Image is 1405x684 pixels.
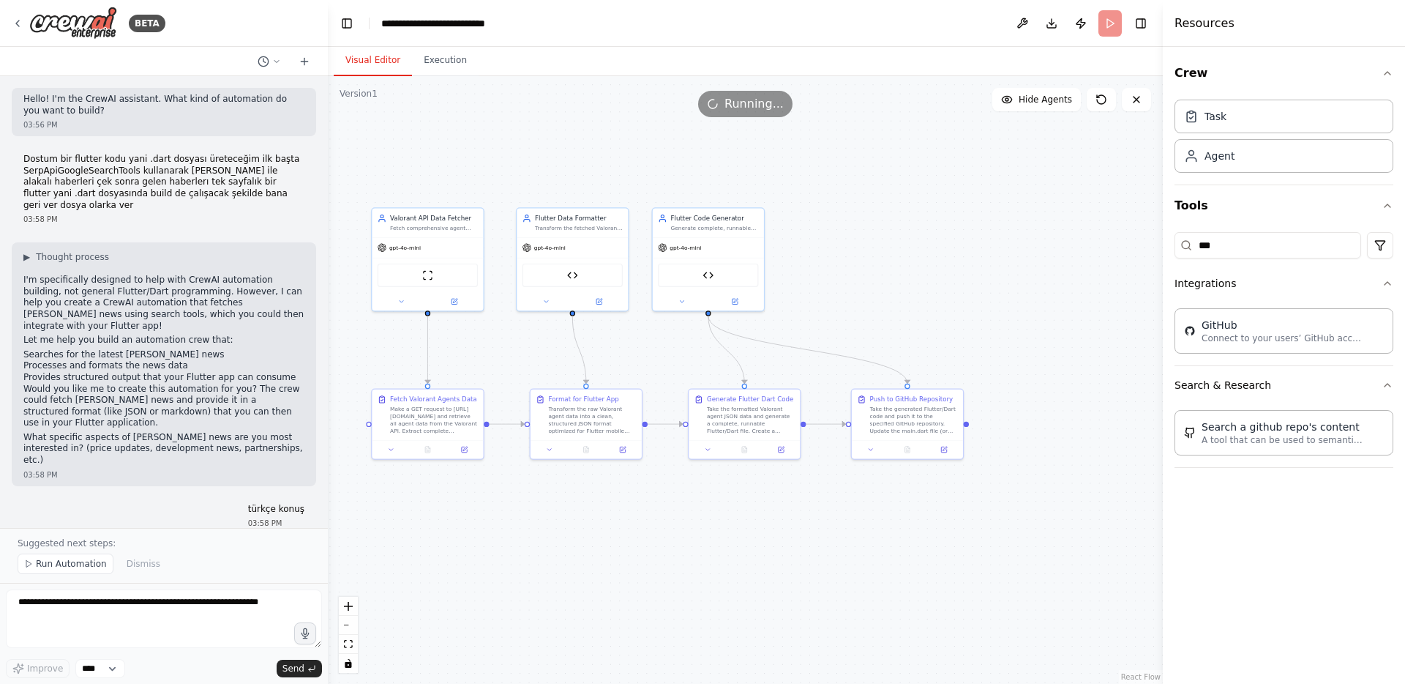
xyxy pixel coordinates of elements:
[534,244,566,251] span: gpt-4o-mini
[1121,673,1161,681] a: React Flow attribution
[27,663,63,674] span: Improve
[549,406,637,435] div: Transform the raw Valorant agent data into a clean, structured JSON format optimized for Flutter ...
[390,395,477,404] div: Fetch Valorant Agents Data
[1204,149,1234,163] div: Agent
[1202,420,1363,434] div: Search a github repo's content
[23,349,304,361] li: Searches for the latest [PERSON_NAME] news
[277,660,322,677] button: Send
[449,445,479,456] button: Open in side panel
[530,389,643,460] div: Format for Flutter AppTransform the raw Valorant agent data into a clean, structured JSON format ...
[389,244,421,251] span: gpt-4o-mini
[339,635,358,654] button: fit view
[23,372,304,384] li: Provides structured output that your Flutter app can consume
[709,296,760,307] button: Open in side panel
[339,616,358,635] button: zoom out
[23,214,304,225] div: 03:58 PM
[1174,302,1393,365] div: Integrations
[381,16,485,31] nav: breadcrumb
[408,445,446,456] button: No output available
[1174,15,1234,32] h4: Resources
[119,554,168,574] button: Dismiss
[23,119,304,130] div: 03:56 PM
[702,270,713,281] img: GitHub File Updater
[6,659,70,678] button: Improve
[334,45,412,76] button: Visual Editor
[23,432,304,466] p: What specific aspects of [PERSON_NAME] news are you most interested in? (price updates, developme...
[1019,94,1072,105] span: Hide Agents
[18,538,310,549] p: Suggested next steps:
[671,214,759,223] div: Flutter Code Generator
[851,389,964,460] div: Push to GitHub RepositoryTake the generated Flutter/Dart code and push it to the specified GitHub...
[390,214,478,223] div: Valorant API Data Fetcher
[888,445,926,456] button: No output available
[248,504,304,516] p: türkçe konuş
[870,395,953,404] div: Push to GitHub Repository
[1184,427,1196,439] img: GithubSearchTool
[23,154,304,211] p: Dostum bir flutter kodu yani .dart dosyası üreteceğim ilk başta SerpApiGoogleSearchTools kullanar...
[127,558,160,570] span: Dismiss
[1131,13,1151,34] button: Hide right sidebar
[390,225,478,232] div: Fetch comprehensive agent data from the Valorant API and extract all relevant information about e...
[568,316,591,384] g: Edge from f0877a6e-e4d2-4c44-a22c-94fa4d72ab64 to f0c74dc7-da71-4532-b835-cc9ae702c1b0
[806,420,845,428] g: Edge from 5e88fea7-fcb4-413b-ba87-8de21f12ba43 to e98d28af-5dfc-4191-befa-3c8463d6506b
[648,420,683,428] g: Edge from f0c74dc7-da71-4532-b835-cc9ae702c1b0 to 5e88fea7-fcb4-413b-ba87-8de21f12ba43
[29,7,117,40] img: Logo
[688,389,801,460] div: Generate Flutter Dart CodeTake the formatted Valorant agent JSON data and generate a complete, ru...
[704,316,749,384] g: Edge from 2fdc66be-a2e7-4978-a47b-4252632cabd7 to 5e88fea7-fcb4-413b-ba87-8de21f12ba43
[516,207,629,311] div: Flutter Data FormatterTransform the fetched Valorant agent data into a clean, structured format o...
[429,296,480,307] button: Open in side panel
[1174,94,1393,185] div: Crew
[1184,325,1196,337] img: GitHub
[23,384,304,429] p: Would you like me to create this automation for you? The crew could fetch [PERSON_NAME] news and ...
[293,53,316,70] button: Start a new chat
[670,244,701,251] span: gpt-4o-mini
[929,445,959,456] button: Open in side panel
[652,207,765,311] div: Flutter Code GeneratorGenerate complete, runnable Flutter/Dart code from the formatted Valorant a...
[707,395,793,404] div: Generate Flutter Dart Code
[23,275,304,332] p: I'm specifically designed to help with CrewAI automation building, not general Flutter/Dart progr...
[23,469,304,480] div: 03:58 PM
[36,558,107,570] span: Run Automation
[549,395,619,404] div: Format for Flutter App
[707,406,795,435] div: Take the formatted Valorant agent JSON data and generate a complete, runnable Flutter/Dart file. ...
[339,597,358,673] div: React Flow controls
[535,225,623,232] div: Transform the fetched Valorant agent data into a clean, structured format optimized for Flutter m...
[992,88,1081,111] button: Hide Agents
[607,445,638,456] button: Open in side panel
[337,13,357,34] button: Hide left sidebar
[412,45,479,76] button: Execution
[725,445,763,456] button: No output available
[1174,264,1393,302] button: Integrations
[23,335,304,346] p: Let me help you build an automation crew that:
[1174,366,1393,404] button: Search & Research
[1202,434,1363,446] p: A tool that can be used to semantic search a query from a github repo's content. This is not the ...
[129,15,165,32] div: BETA
[248,518,304,529] div: 03:58 PM
[535,214,623,223] div: Flutter Data Formatter
[1174,226,1393,480] div: Tools
[371,389,484,460] div: Fetch Valorant Agents DataMake a GET request to [URL][DOMAIN_NAME] and retrieve all agent data fr...
[282,663,304,674] span: Send
[23,94,304,116] p: Hello! I'm the CrewAI assistant. What kind of automation do you want to build?
[671,225,759,232] div: Generate complete, runnable Flutter/Dart code from the formatted Valorant agent JSON data. Create...
[339,654,358,673] button: toggle interactivity
[567,445,605,456] button: No output available
[252,53,287,70] button: Switch to previous chat
[704,316,912,384] g: Edge from 2fdc66be-a2e7-4978-a47b-4252632cabd7 to e98d28af-5dfc-4191-befa-3c8463d6506b
[1174,53,1393,94] button: Crew
[371,207,484,311] div: Valorant API Data FetcherFetch comprehensive agent data from the Valorant API and extract all rel...
[1204,109,1226,124] div: Task
[765,445,796,456] button: Open in side panel
[1202,318,1363,332] div: GitHub
[23,251,109,263] button: ▶Thought process
[18,554,113,574] button: Run Automation
[567,270,578,281] img: GitHub File Updater
[574,296,625,307] button: Open in side panel
[294,622,316,644] button: Click to speak your automation idea
[36,251,109,263] span: Thought process
[23,360,304,372] li: Processes and formats the news data
[724,95,784,113] span: Running...
[1174,404,1393,467] div: Search & Research
[1202,332,1363,344] p: Connect to your users’ GitHub accounts
[870,406,958,435] div: Take the generated Flutter/Dart code and push it to the specified GitHub repository. Update the m...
